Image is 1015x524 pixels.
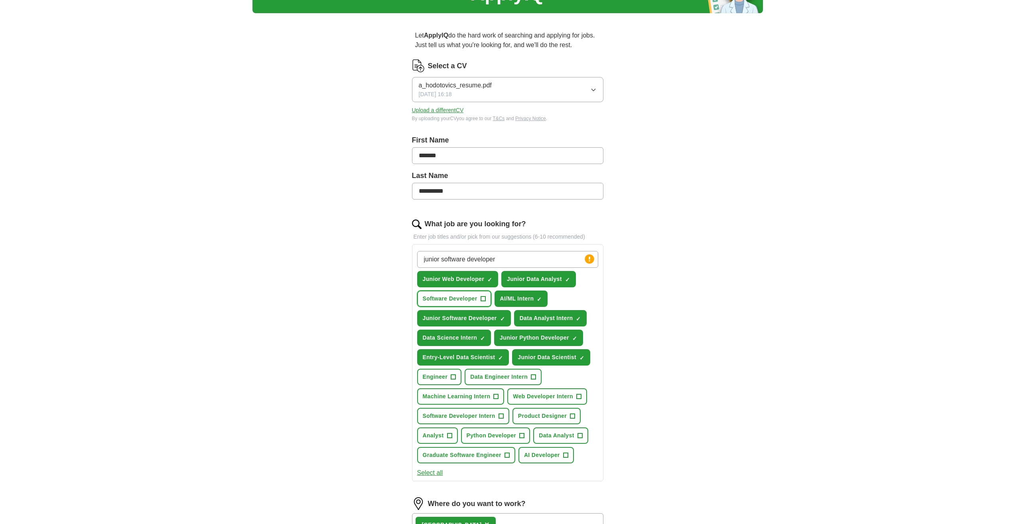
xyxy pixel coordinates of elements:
[518,412,567,420] span: Product Designer
[412,77,603,102] button: a_hodotovics_resume.pdf[DATE] 16:18
[467,431,516,440] span: Python Developer
[417,330,491,346] button: Data Science Intern✓
[576,316,581,322] span: ✓
[412,170,603,181] label: Last Name
[419,90,452,99] span: [DATE] 16:18
[412,28,603,53] p: Let do the hard work of searching and applying for jobs. Just tell us what you're looking for, an...
[470,373,528,381] span: Data Engineer Intern
[493,116,505,121] a: T&Cs
[533,427,588,444] button: Data Analyst
[412,497,425,510] img: location.png
[524,451,560,459] span: AI Developer
[423,373,448,381] span: Engineer
[412,219,422,229] img: search.png
[412,233,603,241] p: Enter job titles and/or pick from our suggestions (6-10 recommended)
[412,106,464,115] button: Upload a differentCV
[518,353,576,362] span: Junior Data Scientist
[417,369,462,385] button: Engineer
[579,355,584,361] span: ✓
[515,116,546,121] a: Privacy Notice
[518,447,574,463] button: AI Developer
[412,135,603,146] label: First Name
[539,431,574,440] span: Data Analyst
[423,334,477,342] span: Data Science Intern
[423,314,497,322] span: Junior Software Developer
[417,408,509,424] button: Software Developer Intern
[425,219,526,229] label: What job are you looking for?
[565,277,570,283] span: ✓
[423,392,491,401] span: Machine Learning Intern
[513,392,573,401] span: Web Developer Intern
[424,32,448,39] strong: ApplyIQ
[494,330,583,346] button: Junior Python Developer✓
[423,412,495,420] span: Software Developer Intern
[417,251,598,268] input: Type a job title and press enter
[428,498,526,509] label: Where do you want to work?
[487,277,492,283] span: ✓
[512,349,590,366] button: Junior Data Scientist✓
[412,59,425,72] img: CV Icon
[480,335,485,342] span: ✓
[514,310,587,326] button: Data Analyst Intern✓
[498,355,503,361] span: ✓
[417,349,509,366] button: Entry-Level Data Scientist✓
[461,427,530,444] button: Python Developer
[417,291,491,307] button: Software Developer
[417,468,443,478] button: Select all
[500,334,569,342] span: Junior Python Developer
[423,295,477,303] span: Software Developer
[507,388,587,405] button: Web Developer Intern
[500,295,534,303] span: AI/ML Intern
[417,310,511,326] button: Junior Software Developer✓
[428,61,467,71] label: Select a CV
[495,291,548,307] button: AI/ML Intern✓
[500,316,505,322] span: ✓
[512,408,581,424] button: Product Designer
[417,388,505,405] button: Machine Learning Intern
[423,275,485,283] span: Junior Web Developer
[417,271,499,287] button: Junior Web Developer✓
[537,296,542,303] span: ✓
[465,369,542,385] button: Data Engineer Intern
[501,271,576,287] button: Junior Data Analyst✓
[520,314,573,322] span: Data Analyst Intern
[507,275,562,283] span: Junior Data Analyst
[417,447,515,463] button: Graduate Software Engineer
[423,431,444,440] span: Analyst
[423,353,495,362] span: Entry-Level Data Scientist
[417,427,458,444] button: Analyst
[419,81,492,90] span: a_hodotovics_resume.pdf
[412,115,603,122] div: By uploading your CV you agree to our and .
[572,335,577,342] span: ✓
[423,451,501,459] span: Graduate Software Engineer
